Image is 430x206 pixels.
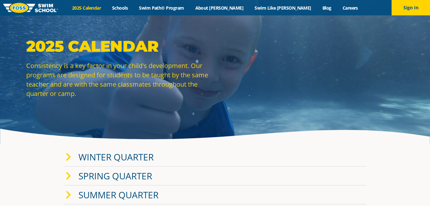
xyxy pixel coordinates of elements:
[78,189,158,201] a: Summer Quarter
[317,5,337,11] a: Blog
[134,5,190,11] a: Swim Path® Program
[107,5,134,11] a: Schools
[26,61,212,98] p: Consistency is a key factor in your child's development. Our programs are designed for students t...
[3,3,58,13] img: FOSS Swim School Logo
[78,170,152,182] a: Spring Quarter
[190,5,249,11] a: About [PERSON_NAME]
[67,5,107,11] a: 2025 Calendar
[78,151,154,163] a: Winter Quarter
[26,37,158,56] strong: 2025 Calendar
[249,5,317,11] a: Swim Like [PERSON_NAME]
[337,5,363,11] a: Careers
